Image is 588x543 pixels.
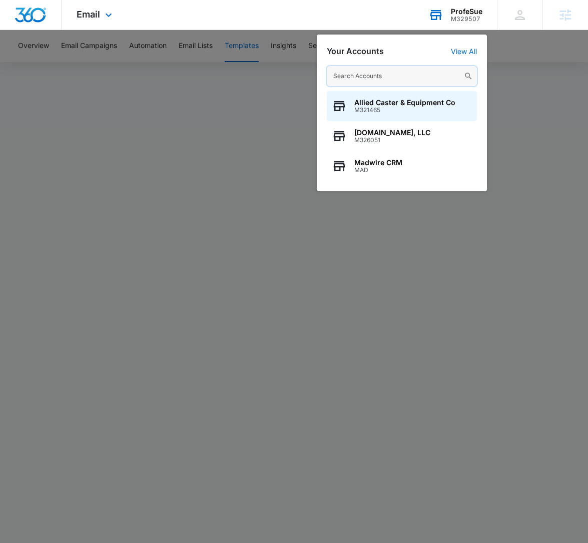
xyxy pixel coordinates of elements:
[354,159,402,167] span: Madwire CRM
[354,129,430,137] span: [DOMAIN_NAME], LLC
[327,121,477,151] button: [DOMAIN_NAME], LLCM326051
[451,47,477,56] a: View All
[327,151,477,181] button: Madwire CRMMAD
[451,16,482,23] div: account id
[354,137,430,144] span: M326051
[77,9,100,20] span: Email
[451,8,482,16] div: account name
[354,107,455,114] span: M321465
[327,47,384,56] h2: Your Accounts
[354,99,455,107] span: Allied Caster & Equipment Co
[327,66,477,86] input: Search Accounts
[354,167,402,174] span: MAD
[327,91,477,121] button: Allied Caster & Equipment CoM321465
